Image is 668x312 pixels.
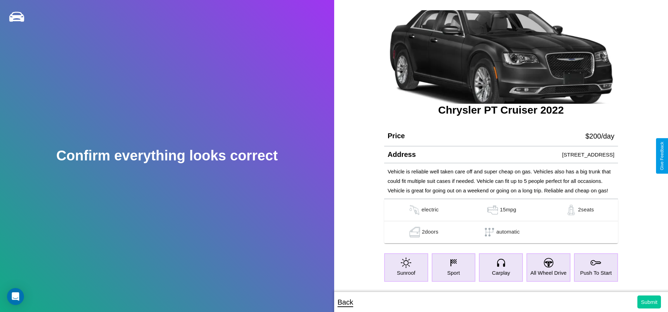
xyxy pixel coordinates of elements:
[7,288,24,305] div: Open Intercom Messenger
[384,104,618,116] h3: Chrysler PT Cruiser 2022
[407,205,422,215] img: gas
[486,205,500,215] img: gas
[578,205,594,215] p: 2 seats
[497,227,520,237] p: automatic
[408,227,422,237] img: gas
[564,205,578,215] img: gas
[338,296,353,308] p: Back
[388,132,405,140] h4: Price
[397,268,416,278] p: Sunroof
[388,167,614,195] p: Vehicle is reliable well taken care off and super cheap on gas. Vehicles also has a big trunk tha...
[580,268,612,278] p: Push To Start
[384,199,618,243] table: simple table
[447,268,460,278] p: Sport
[530,268,567,278] p: All Wheel Drive
[422,227,438,237] p: 2 doors
[422,205,439,215] p: electric
[660,142,664,170] div: Give Feedback
[585,130,614,142] p: $ 200 /day
[388,151,416,159] h4: Address
[500,205,516,215] p: 15 mpg
[637,295,661,308] button: Submit
[56,148,278,164] h2: Confirm everything looks correct
[492,268,510,278] p: Carplay
[562,150,614,159] p: [STREET_ADDRESS]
